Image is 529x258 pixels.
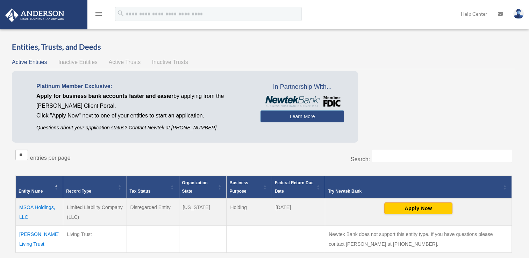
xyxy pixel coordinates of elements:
td: [US_STATE] [179,199,227,226]
td: Living Trust [63,225,127,253]
button: Apply Now [384,202,452,214]
span: Federal Return Due Date [275,180,314,194]
span: Apply for business bank accounts faster and easier [36,93,173,99]
th: Try Newtek Bank : Activate to sort [325,175,512,199]
th: Tax Status: Activate to sort [127,175,179,199]
td: Limited Liability Company (LLC) [63,199,127,226]
img: NewtekBankLogoSM.png [264,96,341,107]
span: Record Type [66,189,91,194]
span: Inactive Trusts [152,59,188,65]
i: menu [94,10,103,18]
p: Click "Apply Now" next to one of your entities to start an application. [36,111,250,121]
th: Entity Name: Activate to invert sorting [16,175,63,199]
span: Inactive Entities [58,59,98,65]
label: entries per page [30,155,71,161]
label: Search: [351,156,370,162]
a: Learn More [260,110,344,122]
td: [PERSON_NAME] Living Trust [16,225,63,253]
td: MSOA Holdings, LLC [16,199,63,226]
h3: Entities, Trusts, and Deeds [12,42,515,52]
a: menu [94,12,103,18]
td: Newtek Bank does not support this entity type. If you have questions please contact [PERSON_NAME]... [325,225,512,253]
p: by applying from the [PERSON_NAME] Client Portal. [36,91,250,111]
th: Federal Return Due Date: Activate to sort [272,175,325,199]
th: Business Purpose: Activate to sort [227,175,272,199]
td: Holding [227,199,272,226]
span: Active Entities [12,59,47,65]
span: In Partnership With... [260,81,344,93]
p: Platinum Member Exclusive: [36,81,250,91]
span: Entity Name [19,189,43,194]
p: Questions about your application status? Contact Newtek at [PHONE_NUMBER] [36,123,250,132]
div: Try Newtek Bank [328,187,501,195]
img: Anderson Advisors Platinum Portal [3,8,66,22]
td: Disregarded Entity [127,199,179,226]
th: Record Type: Activate to sort [63,175,127,199]
i: search [117,9,124,17]
span: Organization State [182,180,208,194]
img: User Pic [513,9,524,19]
span: Tax Status [130,189,151,194]
td: [DATE] [272,199,325,226]
span: Active Trusts [109,59,141,65]
th: Organization State: Activate to sort [179,175,227,199]
span: Business Purpose [229,180,248,194]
